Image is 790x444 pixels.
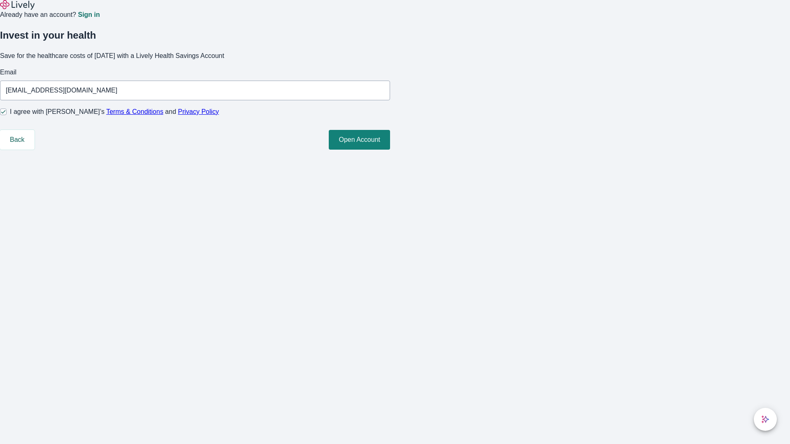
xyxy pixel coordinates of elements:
svg: Lively AI Assistant [761,415,769,423]
a: Terms & Conditions [106,108,163,115]
button: Open Account [329,130,390,150]
a: Privacy Policy [178,108,219,115]
a: Sign in [78,12,100,18]
span: I agree with [PERSON_NAME]’s and [10,107,219,117]
button: chat [754,408,777,431]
